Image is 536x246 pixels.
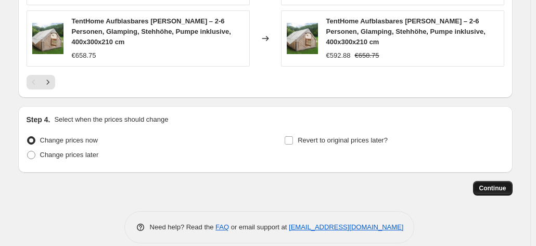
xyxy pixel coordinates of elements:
div: €592.88 [326,50,351,61]
p: Select when the prices should change [54,114,168,125]
span: Continue [479,184,506,192]
span: Need help? Read the [150,223,216,231]
a: [EMAIL_ADDRESS][DOMAIN_NAME] [289,223,403,231]
span: Change prices later [40,151,99,159]
img: 71jEUN33DQL_80x.jpg [287,23,318,54]
h2: Step 4. [27,114,50,125]
div: €658.75 [72,50,96,61]
span: Change prices now [40,136,98,144]
img: 71jEUN33DQL_80x.jpg [32,23,63,54]
span: or email support at [229,223,289,231]
button: Next [41,75,55,89]
button: Continue [473,181,513,196]
nav: Pagination [27,75,55,89]
span: TentHome Aufblasbares [PERSON_NAME] – 2-6 Personen, Glamping, Stehhöhe, Pumpe inklusive, 400x300x... [326,17,486,46]
span: Revert to original prices later? [298,136,388,144]
span: TentHome Aufblasbares [PERSON_NAME] – 2-6 Personen, Glamping, Stehhöhe, Pumpe inklusive, 400x300x... [72,17,231,46]
a: FAQ [215,223,229,231]
strike: €658.75 [355,50,379,61]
